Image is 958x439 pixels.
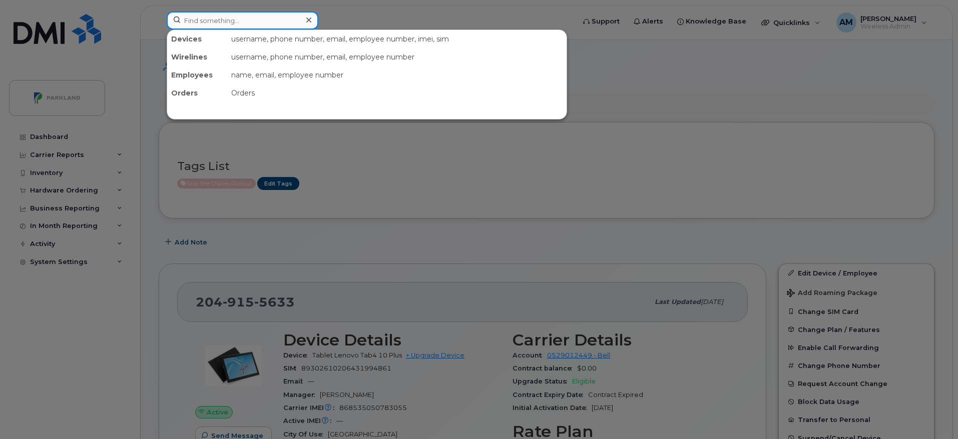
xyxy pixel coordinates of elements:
div: Orders [167,84,227,102]
div: username, phone number, email, employee number, imei, sim [227,30,567,48]
div: username, phone number, email, employee number [227,48,567,66]
div: Devices [167,30,227,48]
div: Wirelines [167,48,227,66]
div: Employees [167,66,227,84]
div: Orders [227,84,567,102]
div: name, email, employee number [227,66,567,84]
